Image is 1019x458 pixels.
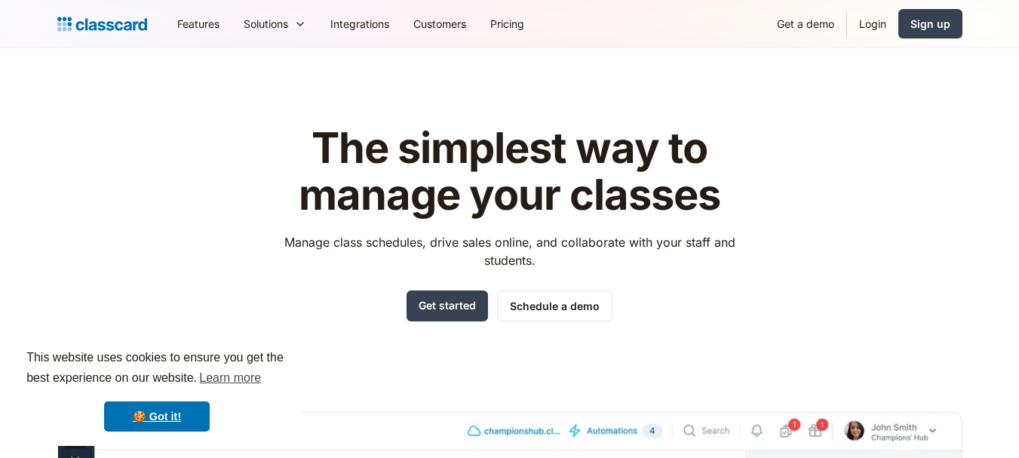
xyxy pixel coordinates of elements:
a: Get started [407,290,488,321]
a: learn more about cookies [197,367,263,389]
div: Solutions [244,16,288,32]
a: dismiss cookie message [104,401,210,432]
a: Integrations [318,7,401,41]
a: Sign up [898,9,962,38]
a: home [57,14,147,35]
h1: The simplest way to manage your classes [270,125,749,218]
a: Schedule a demo [497,290,612,321]
div: Sign up [910,16,950,32]
a: Features [165,7,232,41]
a: Get a demo [765,7,846,41]
p: Manage class schedules, drive sales online, and collaborate with your staff and students. [270,233,749,269]
div: Solutions [232,7,318,41]
div: cookieconsent [12,334,302,446]
a: Customers [401,7,478,41]
a: Pricing [478,7,536,41]
a: Login [847,7,898,41]
span: This website uses cookies to ensure you get the best experience on our website. [26,349,287,389]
